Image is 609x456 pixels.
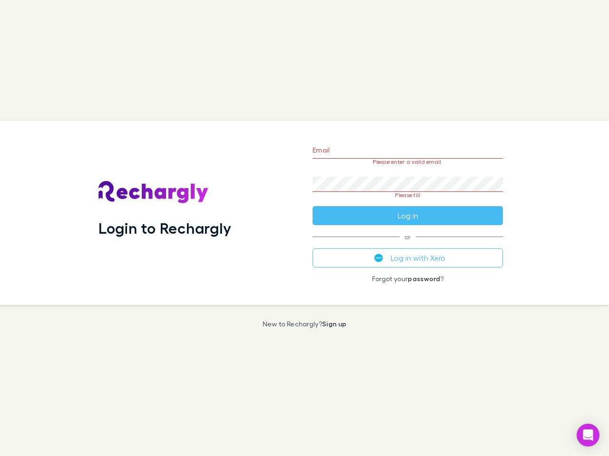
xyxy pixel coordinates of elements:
p: Please enter a valid email. [313,159,503,165]
a: password [408,275,440,283]
p: Forgot your ? [313,275,503,283]
div: Open Intercom Messenger [577,424,599,446]
p: Please fill [313,192,503,199]
a: Sign up [322,320,346,328]
img: Xero's logo [374,254,383,262]
button: Log in [313,206,503,225]
img: Rechargly's Logo [98,181,209,204]
button: Log in with Xero [313,248,503,267]
p: New to Rechargly? [263,320,347,328]
h1: Login to Rechargly [98,219,231,237]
